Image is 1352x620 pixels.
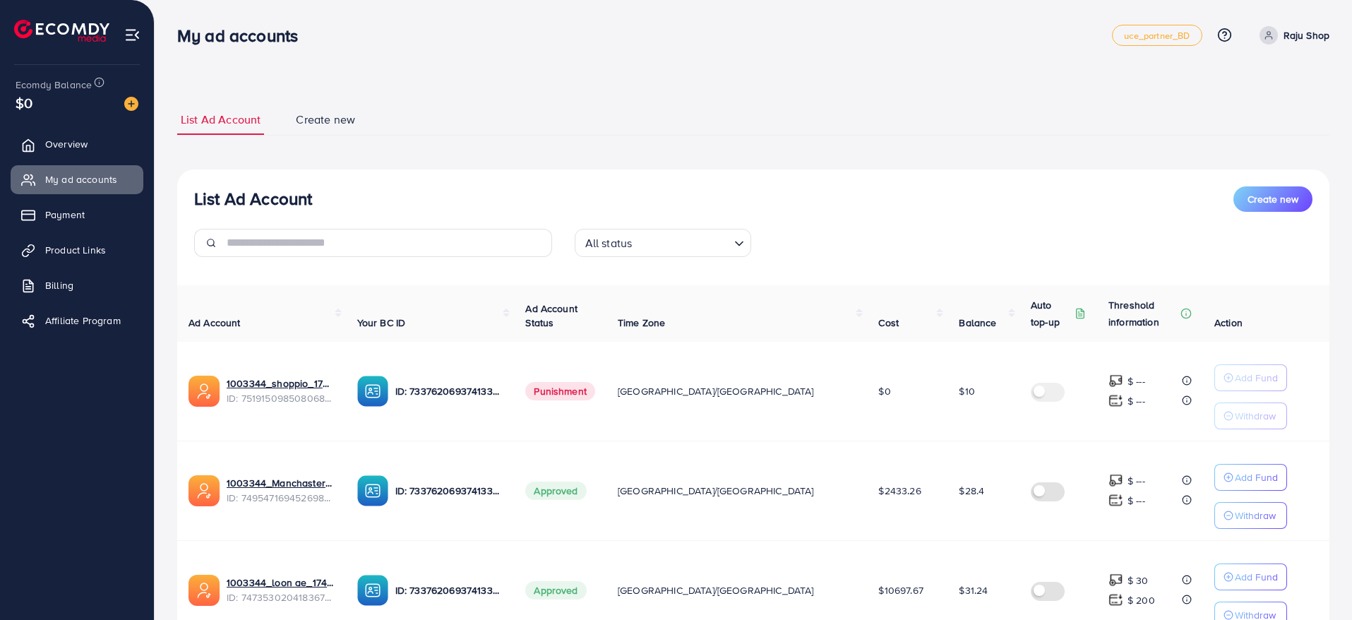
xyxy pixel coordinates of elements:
a: Product Links [11,236,143,264]
img: menu [124,27,140,43]
span: $0 [878,384,890,398]
div: <span class='underline'>1003344_loon ae_1740066863007</span></br>7473530204183674896 [227,576,335,604]
p: ID: 7337620693741338625 [395,482,503,499]
div: <span class='underline'>1003344_shoppio_1750688962312</span></br>7519150985080684551 [227,376,335,405]
span: My ad accounts [45,172,117,186]
a: 1003344_Manchaster_1745175503024 [227,476,335,490]
span: $10697.67 [878,583,923,597]
span: Product Links [45,243,106,257]
p: $ 30 [1127,572,1149,589]
span: [GEOGRAPHIC_DATA]/[GEOGRAPHIC_DATA] [618,484,814,498]
img: top-up amount [1108,473,1123,488]
a: Payment [11,201,143,229]
p: $ --- [1127,373,1145,390]
span: $2433.26 [878,484,921,498]
span: Create new [1248,192,1298,206]
span: Ad Account [189,316,241,330]
p: ID: 7337620693741338625 [395,582,503,599]
p: Raju Shop [1284,27,1329,44]
span: Punishment [525,382,595,400]
p: $ --- [1127,492,1145,509]
img: ic-ba-acc.ded83a64.svg [357,575,388,606]
span: Overview [45,137,88,151]
p: $ 200 [1127,592,1155,609]
p: Threshold information [1108,297,1178,330]
span: Billing [45,278,73,292]
img: ic-ads-acc.e4c84228.svg [189,376,220,407]
button: Withdraw [1214,502,1287,529]
span: Cost [878,316,899,330]
span: Balance [959,316,996,330]
span: Action [1214,316,1243,330]
span: [GEOGRAPHIC_DATA]/[GEOGRAPHIC_DATA] [618,583,814,597]
button: Withdraw [1214,403,1287,429]
span: ID: 7473530204183674896 [227,590,335,604]
a: Affiliate Program [11,306,143,335]
span: $10 [959,384,974,398]
img: ic-ba-acc.ded83a64.svg [357,475,388,506]
div: <span class='underline'>1003344_Manchaster_1745175503024</span></br>7495471694526988304 [227,476,335,505]
img: image [124,97,138,111]
p: $ --- [1127,472,1145,489]
span: List Ad Account [181,112,261,128]
button: Add Fund [1214,564,1287,590]
span: Approved [525,482,586,500]
a: Billing [11,271,143,299]
span: Ad Account Status [525,302,578,330]
a: 1003344_shoppio_1750688962312 [227,376,335,391]
h3: My ad accounts [177,25,309,46]
span: Time Zone [618,316,665,330]
img: ic-ads-acc.e4c84228.svg [189,475,220,506]
img: top-up amount [1108,393,1123,408]
span: Create new [296,112,355,128]
span: Ecomdy Balance [16,78,92,92]
a: My ad accounts [11,165,143,193]
p: Add Fund [1235,369,1278,386]
span: ID: 7495471694526988304 [227,491,335,505]
img: top-up amount [1108,592,1123,607]
span: [GEOGRAPHIC_DATA]/[GEOGRAPHIC_DATA] [618,384,814,398]
span: $0 [16,93,32,113]
div: Search for option [575,229,751,257]
img: top-up amount [1108,493,1123,508]
a: Overview [11,130,143,158]
h3: List Ad Account [194,189,312,209]
button: Add Fund [1214,464,1287,491]
span: ID: 7519150985080684551 [227,391,335,405]
a: Raju Shop [1254,26,1329,44]
input: Search for option [636,230,728,254]
span: $28.4 [959,484,984,498]
span: Your BC ID [357,316,406,330]
span: $31.24 [959,583,988,597]
p: Auto top-up [1031,297,1072,330]
img: ic-ba-acc.ded83a64.svg [357,376,388,407]
span: Payment [45,208,85,222]
img: ic-ads-acc.e4c84228.svg [189,575,220,606]
p: Add Fund [1235,568,1278,585]
img: top-up amount [1108,573,1123,588]
span: All status [582,233,635,254]
button: Create new [1233,186,1312,212]
p: ID: 7337620693741338625 [395,383,503,400]
img: logo [14,20,109,42]
p: Withdraw [1235,407,1276,424]
p: Add Fund [1235,469,1278,486]
a: uce_partner_BD [1112,25,1202,46]
a: 1003344_loon ae_1740066863007 [227,576,335,590]
img: top-up amount [1108,374,1123,388]
button: Add Fund [1214,364,1287,391]
p: $ --- [1127,393,1145,410]
span: uce_partner_BD [1124,31,1190,40]
span: Approved [525,581,586,600]
span: Affiliate Program [45,314,121,328]
p: Withdraw [1235,507,1276,524]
